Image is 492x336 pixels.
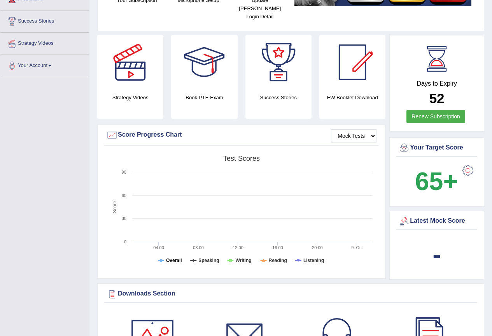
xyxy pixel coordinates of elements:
b: 52 [429,91,445,106]
b: - [432,240,441,269]
text: 0 [124,239,126,244]
div: Downloads Section [106,288,475,300]
h4: Book PTE Exam [171,93,237,102]
text: 08:00 [193,245,204,250]
a: Success Stories [0,11,89,30]
div: Score Progress Chart [106,129,376,141]
a: Strategy Videos [0,33,89,52]
h4: Strategy Videos [97,93,163,102]
tspan: 9. Oct [351,245,362,250]
div: Latest Mock Score [398,215,475,227]
tspan: Score [112,201,117,213]
h4: Days to Expiry [398,80,475,87]
text: 12:00 [233,245,243,250]
text: 04:00 [153,245,164,250]
tspan: Reading [269,258,287,263]
h4: Success Stories [245,93,312,102]
a: Renew Subscription [406,110,465,123]
text: 16:00 [272,245,283,250]
text: 60 [122,193,126,198]
h4: EW Booklet Download [319,93,385,102]
b: 65+ [415,167,458,195]
div: Your Target Score [398,142,475,154]
text: 90 [122,170,126,174]
a: Your Account [0,55,89,74]
tspan: Writing [235,258,251,263]
text: 20:00 [312,245,323,250]
tspan: Test scores [223,155,260,162]
tspan: Overall [166,258,182,263]
tspan: Listening [303,258,324,263]
text: 30 [122,216,126,221]
tspan: Speaking [198,258,219,263]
